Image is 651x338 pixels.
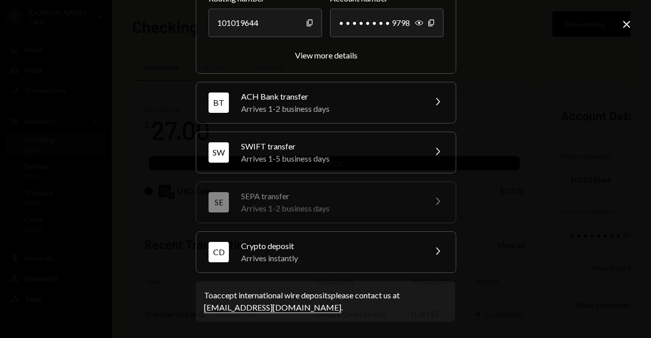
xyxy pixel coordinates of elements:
[295,50,358,60] div: View more details
[295,50,358,61] button: View more details
[241,240,419,252] div: Crypto deposit
[241,140,419,152] div: SWIFT transfer
[204,302,341,313] a: [EMAIL_ADDRESS][DOMAIN_NAME]
[209,142,229,163] div: SW
[196,82,456,123] button: BTACH Bank transferArrives 1-2 business days
[209,93,229,113] div: BT
[330,9,443,37] div: • • • • • • • • 9798
[209,9,322,37] div: 101019644
[209,242,229,262] div: CD
[241,103,419,115] div: Arrives 1-2 business days
[241,190,419,202] div: SEPA transfer
[241,252,419,264] div: Arrives instantly
[209,192,229,212] div: SE
[196,232,456,272] button: CDCrypto depositArrives instantly
[241,202,419,214] div: Arrives 1-2 business days
[241,152,419,165] div: Arrives 1-5 business days
[204,289,447,314] div: To accept international wire deposits please contact us at .
[241,90,419,103] div: ACH Bank transfer
[196,182,456,223] button: SESEPA transferArrives 1-2 business days
[196,132,456,173] button: SWSWIFT transferArrives 1-5 business days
